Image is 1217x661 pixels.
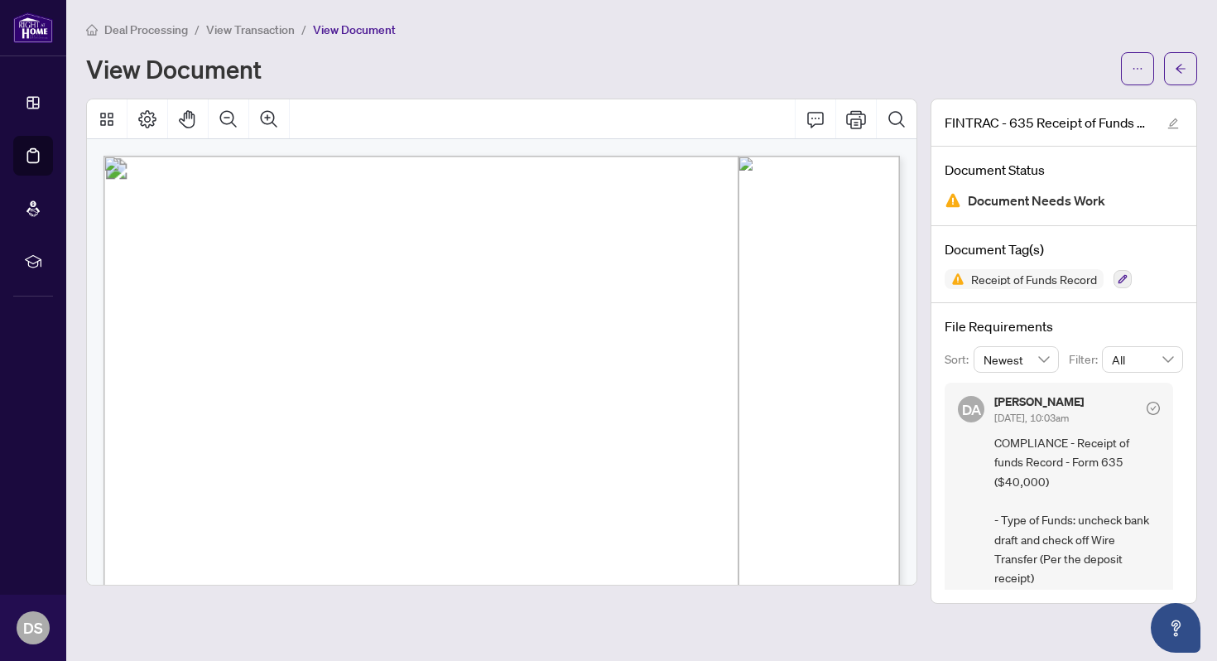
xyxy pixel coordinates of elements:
p: Sort: [945,350,974,369]
span: All [1112,347,1173,372]
h4: File Requirements [945,316,1183,336]
span: Newest [984,347,1050,372]
span: home [86,24,98,36]
span: View Transaction [206,22,295,37]
h4: Document Tag(s) [945,239,1183,259]
h1: View Document [86,55,262,82]
span: Deal Processing [104,22,188,37]
span: DS [23,616,43,639]
span: View Document [313,22,396,37]
li: / [301,20,306,39]
img: Status Icon [945,269,964,289]
h4: Document Status [945,160,1183,180]
span: ellipsis [1132,63,1143,75]
img: Document Status [945,192,961,209]
button: Open asap [1151,603,1200,653]
img: logo [13,12,53,43]
span: Document Needs Work [968,190,1105,212]
span: edit [1167,118,1179,129]
span: arrow-left [1175,63,1186,75]
p: Filter: [1069,350,1102,369]
h5: [PERSON_NAME] [994,396,1084,408]
span: [DATE], 10:03am [994,412,1069,424]
span: FINTRAC - 635 Receipt of Funds Record - PropTx-OREA_[DATE] 10_30_45.pdf [945,113,1152,133]
span: Receipt of Funds Record [964,273,1104,285]
span: check-circle [1147,402,1160,415]
span: DA [961,398,981,420]
li: / [195,20,200,39]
